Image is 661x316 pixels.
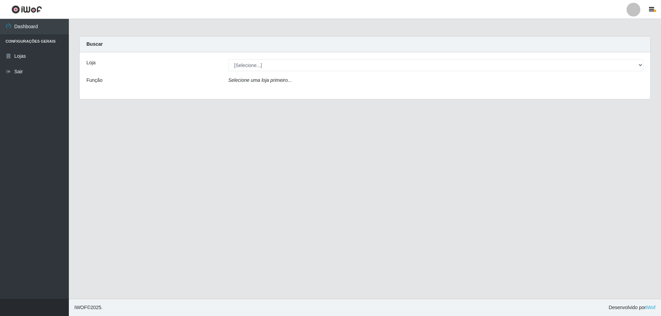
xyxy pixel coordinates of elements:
i: Selecione uma loja primeiro... [228,77,292,83]
label: Função [86,77,103,84]
span: © 2025 . [74,304,103,311]
span: IWOF [74,305,87,310]
label: Loja [86,59,95,66]
strong: Buscar [86,41,103,47]
span: Desenvolvido por [609,304,655,311]
img: CoreUI Logo [11,5,42,14]
a: iWof [646,305,655,310]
